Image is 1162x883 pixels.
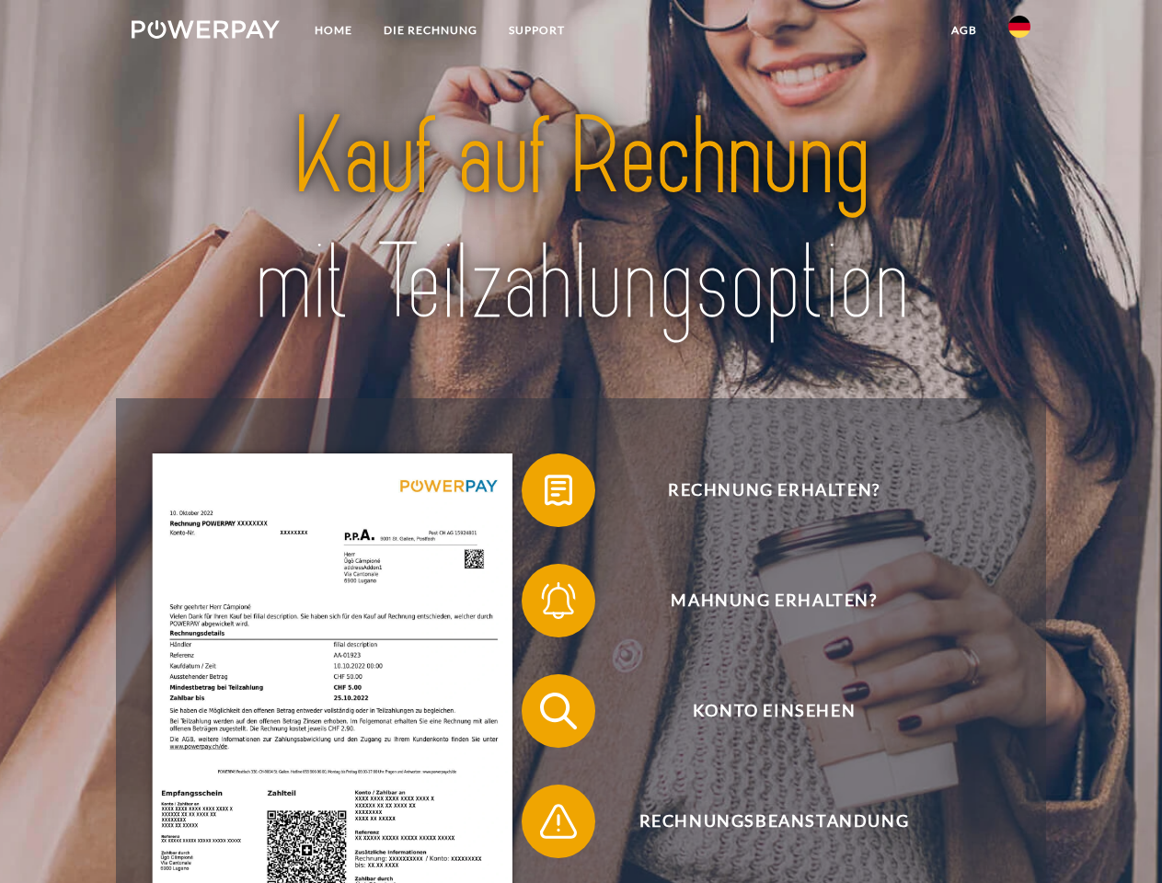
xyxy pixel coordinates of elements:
img: qb_bell.svg [535,578,581,624]
button: Rechnung erhalten? [522,453,1000,527]
span: Rechnung erhalten? [548,453,999,527]
span: Rechnungsbeanstandung [548,785,999,858]
button: Konto einsehen [522,674,1000,748]
a: Home [299,14,368,47]
img: title-powerpay_de.svg [176,88,986,352]
span: Mahnung erhalten? [548,564,999,637]
a: SUPPORT [493,14,581,47]
button: Mahnung erhalten? [522,564,1000,637]
img: qb_bill.svg [535,467,581,513]
a: DIE RECHNUNG [368,14,493,47]
span: Konto einsehen [548,674,999,748]
button: Rechnungsbeanstandung [522,785,1000,858]
img: qb_warning.svg [535,798,581,844]
img: de [1008,16,1030,38]
img: qb_search.svg [535,688,581,734]
a: agb [936,14,993,47]
img: logo-powerpay-white.svg [132,20,280,39]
